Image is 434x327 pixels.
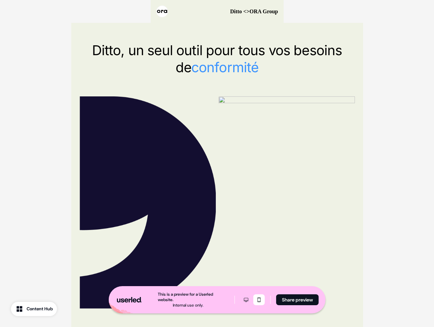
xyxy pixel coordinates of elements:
[158,292,218,302] div: This is a preview for a Userled website.
[276,294,319,305] button: Share preview
[253,294,265,305] button: Mobile mode
[79,42,355,76] p: Ditto, un seul outil pour tous vos besoins de
[240,294,252,305] button: Desktop mode
[11,302,57,316] button: Content Hub
[27,306,53,312] div: Content Hub
[191,59,259,76] span: conformité
[173,302,203,308] div: Internal use only.
[230,9,278,14] strong: Ditto <>ORA Group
